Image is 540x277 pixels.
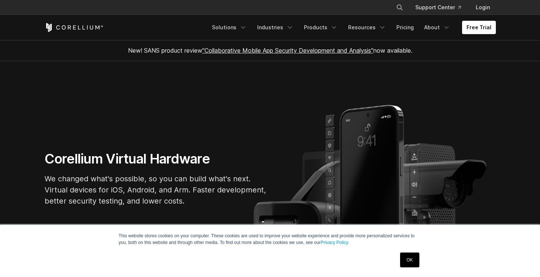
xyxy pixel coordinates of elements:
a: Industries [253,21,298,34]
button: Search [393,1,406,14]
a: Solutions [207,21,251,34]
a: Resources [344,21,390,34]
a: Products [300,21,342,34]
p: This website stores cookies on your computer. These cookies are used to improve your website expe... [119,233,422,246]
a: Corellium Home [45,23,104,32]
div: Navigation Menu [387,1,496,14]
a: "Collaborative Mobile App Security Development and Analysis" [202,47,373,54]
a: Login [470,1,496,14]
div: Navigation Menu [207,21,496,34]
a: About [420,21,455,34]
a: Support Center [409,1,467,14]
a: Free Trial [462,21,496,34]
p: We changed what's possible, so you can build what's next. Virtual devices for iOS, Android, and A... [45,173,267,207]
a: Pricing [392,21,418,34]
a: Privacy Policy. [321,240,349,245]
a: OK [400,253,419,267]
h1: Corellium Virtual Hardware [45,151,267,167]
span: New! SANS product review now available. [128,47,412,54]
